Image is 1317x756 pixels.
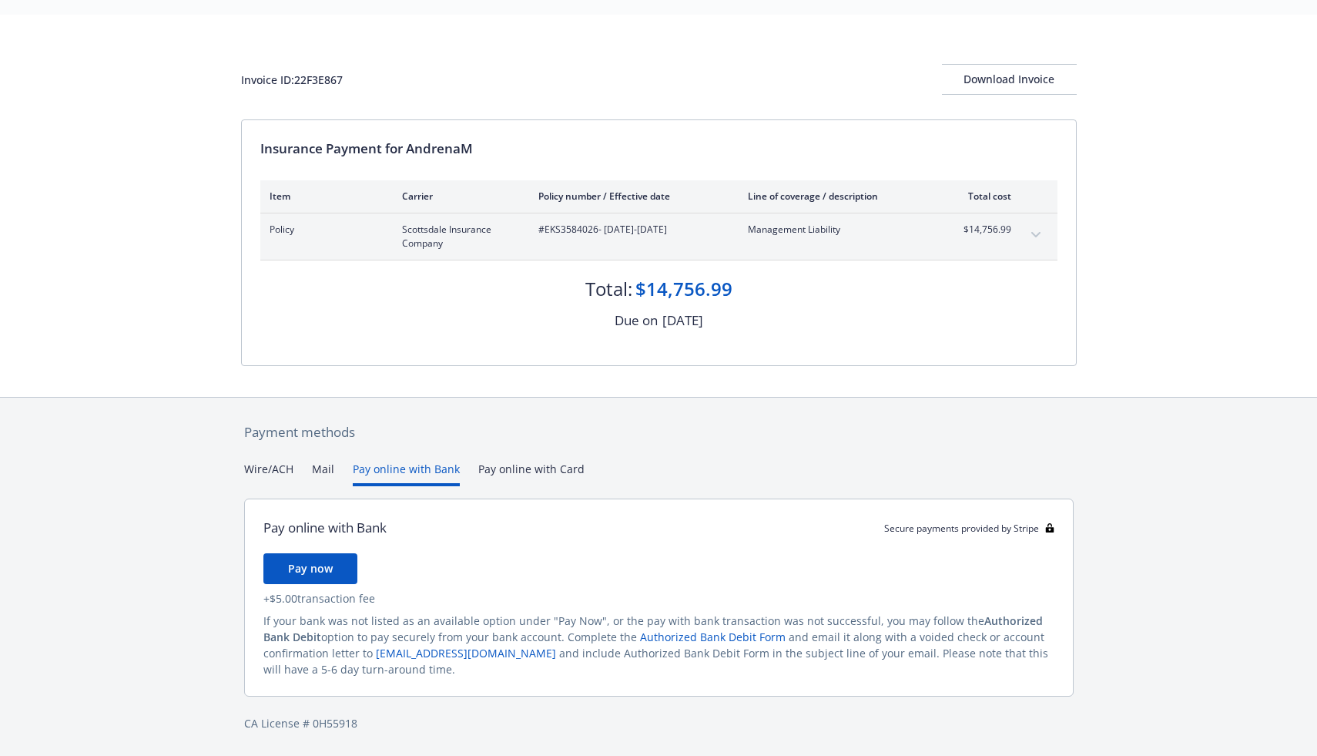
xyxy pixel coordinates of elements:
span: Management Liability [748,223,929,237]
span: Authorized Bank Debit [263,613,1043,644]
button: Pay online with Card [478,461,585,486]
div: Total cost [953,190,1011,203]
span: Policy [270,223,377,237]
span: #EKS3584026 - [DATE]-[DATE] [538,223,723,237]
div: PolicyScottsdale Insurance Company#EKS3584026- [DATE]-[DATE]Management Liability$14,756.99expand ... [260,213,1057,260]
div: Policy number / Effective date [538,190,723,203]
div: Download Invoice [942,65,1077,94]
span: Scottsdale Insurance Company [402,223,514,250]
button: Pay online with Bank [353,461,460,486]
div: $14,756.99 [635,276,732,302]
button: expand content [1024,223,1048,247]
div: Payment methods [244,422,1074,442]
div: Carrier [402,190,514,203]
div: Secure payments provided by Stripe [884,522,1054,535]
div: CA License # 0H55918 [244,715,1074,731]
button: Mail [312,461,334,486]
div: Line of coverage / description [748,190,929,203]
div: Pay online with Bank [263,518,387,538]
div: Item [270,190,377,203]
span: $14,756.99 [953,223,1011,237]
a: [EMAIL_ADDRESS][DOMAIN_NAME] [376,646,556,660]
div: + $5.00 transaction fee [263,590,1054,606]
div: Total: [585,276,632,302]
div: [DATE] [662,311,703,331]
span: Pay now [288,561,333,576]
button: Pay now [263,553,357,584]
button: Download Invoice [942,64,1077,95]
div: Due on [615,311,658,331]
a: Authorized Bank Debit Form [640,630,786,644]
div: If your bank was not listed as an available option under "Pay Now", or the pay with bank transact... [263,613,1054,677]
div: Insurance Payment for AndrenaM [260,139,1057,159]
div: Invoice ID: 22F3E867 [241,72,343,88]
button: Wire/ACH [244,461,293,486]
